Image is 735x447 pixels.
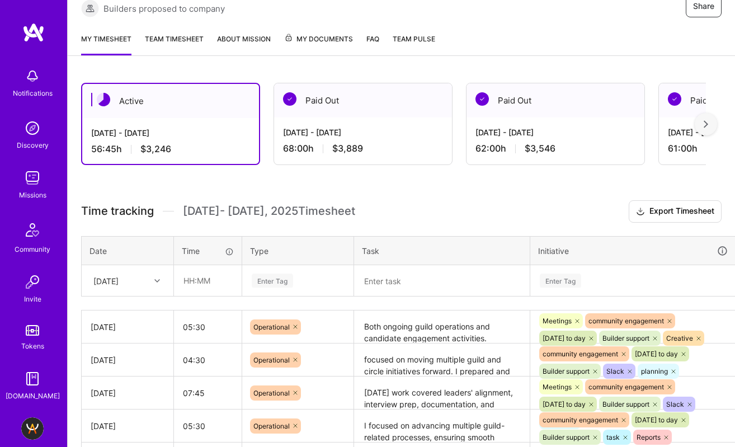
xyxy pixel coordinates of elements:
[21,340,44,352] div: Tokens
[635,416,678,424] span: [DATE] to day
[91,387,164,399] div: [DATE]
[666,334,693,342] span: Creative
[393,35,435,43] span: Team Pulse
[543,367,590,375] span: Builder support
[475,143,635,154] div: 62:00 h
[21,271,44,293] img: Invite
[704,120,708,128] img: right
[693,1,714,12] span: Share
[354,236,530,265] th: Task
[91,354,164,366] div: [DATE]
[602,334,649,342] span: Builder support
[183,204,355,218] span: [DATE] - [DATE] , 2025 Timesheet
[540,272,581,289] div: Enter Tag
[635,350,678,358] span: [DATE] to day
[19,217,46,243] img: Community
[283,92,296,106] img: Paid Out
[6,390,60,402] div: [DOMAIN_NAME]
[91,420,164,432] div: [DATE]
[93,275,119,286] div: [DATE]
[543,350,618,358] span: community engagement
[174,378,242,408] input: HH:MM
[81,33,131,55] a: My timesheet
[21,368,44,390] img: guide book
[543,433,590,441] span: Builder support
[629,200,722,223] button: Export Timesheet
[637,433,661,441] span: Reports
[182,245,234,257] div: Time
[174,411,242,441] input: HH:MM
[543,416,618,424] span: community engagement
[242,236,354,265] th: Type
[666,400,684,408] span: Slack
[18,417,46,440] a: A.Team - Grow A.Team's Community & Demand
[332,143,363,154] span: $3,889
[140,143,171,155] span: $3,246
[13,87,53,99] div: Notifications
[82,236,174,265] th: Date
[543,383,572,391] span: Meetings
[21,417,44,440] img: A.Team - Grow A.Team's Community & Demand
[253,356,290,364] span: Operational
[22,22,45,43] img: logo
[19,189,46,201] div: Missions
[253,323,290,331] span: Operational
[467,83,644,117] div: Paid Out
[26,325,39,336] img: tokens
[283,143,443,154] div: 68:00 h
[21,117,44,139] img: discovery
[355,345,529,375] textarea: focused on moving multiple guild and circle initiatives forward. I prepared and refined detailed ...
[91,127,250,139] div: [DATE] - [DATE]
[538,244,728,257] div: Initiative
[284,33,353,45] span: My Documents
[641,367,668,375] span: planning
[175,266,241,295] input: HH:MM
[253,422,290,430] span: Operational
[91,321,164,333] div: [DATE]
[525,143,555,154] span: $3,546
[606,367,624,375] span: Slack
[24,293,41,305] div: Invite
[17,139,49,151] div: Discovery
[602,400,649,408] span: Builder support
[91,143,250,155] div: 56:45 h
[543,334,586,342] span: [DATE] to day
[588,383,664,391] span: community engagement
[103,3,225,15] span: Builders proposed to company
[355,312,529,342] textarea: Both ongoing guild operations and candidate engagement activities. I managed and coordinated mult...
[154,278,160,284] i: icon Chevron
[543,400,586,408] span: [DATE] to day
[174,312,242,342] input: HH:MM
[393,33,435,55] a: Team Pulse
[252,272,293,289] div: Enter Tag
[145,33,204,55] a: Team timesheet
[253,389,290,397] span: Operational
[97,93,110,106] img: Active
[355,378,529,408] textarea: [DATE] work covered leaders' alignment, interview prep, documentation, and automation setup. I st...
[475,92,489,106] img: Paid Out
[283,126,443,138] div: [DATE] - [DATE]
[82,84,259,118] div: Active
[588,317,664,325] span: community engagement
[174,345,242,375] input: HH:MM
[366,33,379,55] a: FAQ
[21,167,44,189] img: teamwork
[81,204,154,218] span: Time tracking
[543,317,572,325] span: Meetings
[636,206,645,218] i: icon Download
[15,243,50,255] div: Community
[606,433,620,441] span: task
[284,33,353,55] a: My Documents
[668,92,681,106] img: Paid Out
[475,126,635,138] div: [DATE] - [DATE]
[217,33,271,55] a: About Mission
[274,83,452,117] div: Paid Out
[21,65,44,87] img: bell
[355,411,529,441] textarea: I focused on advancing multiple guild-related processes, ensuring smooth coordination between int...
